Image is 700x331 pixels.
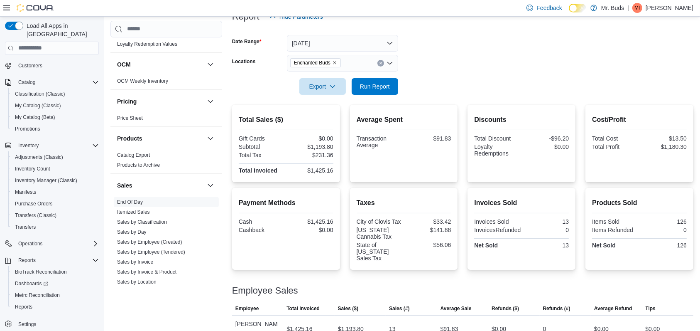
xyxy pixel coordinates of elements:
[15,141,42,151] button: Inventory
[117,219,167,225] span: Sales by Classification
[15,200,53,207] span: Purchase Orders
[117,239,182,245] a: Sales by Employee (Created)
[117,162,160,168] a: Products to Archive
[294,59,330,67] span: Enchanted Buds
[110,113,222,126] div: Pricing
[117,152,150,158] a: Catalog Export
[288,167,333,174] div: $1,425.16
[405,227,451,233] div: $141.88
[8,210,102,221] button: Transfers (Classic)
[12,124,44,134] a: Promotions
[15,91,65,97] span: Classification (Classic)
[592,242,616,249] strong: Net Sold
[239,152,284,158] div: Total Tax
[523,135,569,142] div: -$96.20
[117,199,143,205] a: End Of Day
[594,305,632,312] span: Average Refund
[117,41,177,47] a: Loyalty Redemption Values
[2,318,102,330] button: Settings
[12,152,99,162] span: Adjustments (Classic)
[299,78,346,95] button: Export
[279,12,323,21] span: Hide Parameters
[2,140,102,151] button: Inventory
[405,135,451,142] div: $91.83
[12,302,36,312] a: Reports
[641,218,687,225] div: 126
[8,123,102,135] button: Promotions
[357,135,402,148] div: Transaction Average
[12,199,99,209] span: Purchase Orders
[627,3,629,13] p: |
[18,240,43,247] span: Operations
[15,255,39,265] button: Reports
[15,239,46,249] button: Operations
[239,218,284,225] div: Cash
[117,97,204,106] button: Pricing
[12,152,66,162] a: Adjustments (Classic)
[357,115,451,125] h2: Average Spent
[8,175,102,186] button: Inventory Manager (Classic)
[117,269,176,275] span: Sales by Invoice & Product
[232,12,259,22] h3: Report
[543,305,570,312] span: Refunds (#)
[634,3,640,13] span: MI
[474,115,569,125] h2: Discounts
[239,167,277,174] strong: Total Invoiced
[288,143,333,150] div: $1,193.80
[357,198,451,208] h2: Taxes
[8,151,102,163] button: Adjustments (Classic)
[474,218,520,225] div: Invoices Sold
[117,97,137,106] h3: Pricing
[286,305,320,312] span: Total Invoiced
[239,227,284,233] div: Cashback
[15,269,67,275] span: BioTrack Reconciliation
[569,4,586,12] input: Dark Mode
[288,152,333,158] div: $231.36
[2,238,102,249] button: Operations
[15,292,60,299] span: Metrc Reconciliation
[12,89,99,99] span: Classification (Classic)
[12,187,39,197] a: Manifests
[12,112,99,122] span: My Catalog (Beta)
[12,267,99,277] span: BioTrack Reconciliation
[232,58,256,65] label: Locations
[12,175,81,185] a: Inventory Manager (Classic)
[117,279,157,285] span: Sales by Location
[592,143,638,150] div: Total Profit
[12,279,51,289] a: Dashboards
[352,78,398,95] button: Run Report
[641,143,687,150] div: $1,180.30
[117,209,150,215] a: Itemized Sales
[12,175,99,185] span: Inventory Manager (Classic)
[12,290,63,300] a: Metrc Reconciliation
[523,143,569,150] div: $0.00
[12,267,70,277] a: BioTrack Reconciliation
[523,242,569,249] div: 13
[601,3,624,13] p: Mr. Buds
[592,115,687,125] h2: Cost/Profit
[8,186,102,198] button: Manifests
[8,163,102,175] button: Inventory Count
[117,239,182,245] span: Sales by Employee (Created)
[8,88,102,100] button: Classification (Classic)
[15,102,61,109] span: My Catalog (Classic)
[632,3,642,13] div: Mike Issa
[117,259,153,265] a: Sales by Invoice
[12,290,99,300] span: Metrc Reconciliation
[2,77,102,88] button: Catalog
[117,249,185,255] span: Sales by Employee (Tendered)
[474,242,498,249] strong: Net Sold
[15,319,39,329] a: Settings
[12,279,99,289] span: Dashboards
[232,38,262,45] label: Date Range
[117,78,168,84] a: OCM Weekly Inventory
[12,112,59,122] a: My Catalog (Beta)
[117,249,185,255] a: Sales by Employee (Tendered)
[8,100,102,111] button: My Catalog (Classic)
[290,58,341,67] span: Enchanted Buds
[206,180,215,190] button: Sales
[15,280,48,287] span: Dashboards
